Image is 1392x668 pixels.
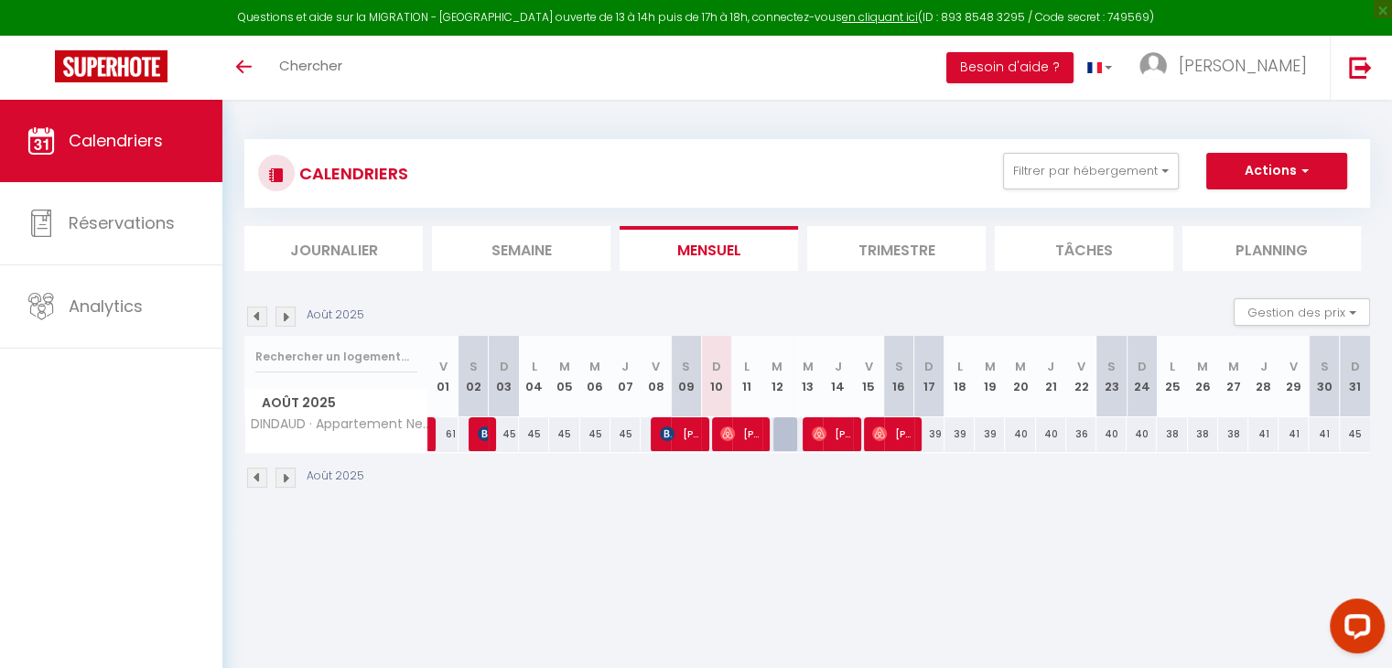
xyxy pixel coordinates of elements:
[245,390,427,416] span: Août 2025
[957,358,963,375] abbr: L
[1138,358,1147,375] abbr: D
[712,358,721,375] abbr: D
[519,336,549,417] th: 04
[1003,153,1179,189] button: Filtrer par hébergement
[1066,336,1096,417] th: 22
[660,416,700,451] span: [PERSON_NAME]
[69,211,175,234] span: Réservations
[853,336,883,417] th: 15
[307,307,364,324] p: Août 2025
[489,336,519,417] th: 03
[914,336,944,417] th: 17
[641,336,671,417] th: 08
[671,336,701,417] th: 09
[1289,358,1298,375] abbr: V
[610,417,641,451] div: 45
[744,358,750,375] abbr: L
[701,336,731,417] th: 10
[1036,336,1066,417] th: 21
[1351,358,1360,375] abbr: D
[772,358,782,375] abbr: M
[872,416,912,451] span: [PERSON_NAME]
[279,56,342,75] span: Chercher
[1157,417,1187,451] div: 38
[580,336,610,417] th: 06
[489,417,519,451] div: 45
[248,417,431,431] span: DINDAUD · Appartement Nevers Centre Calme & Chaleureux
[682,358,690,375] abbr: S
[807,226,986,271] li: Trimestre
[762,336,793,417] th: 12
[732,336,762,417] th: 11
[1320,358,1328,375] abbr: S
[428,417,459,451] div: 61
[1248,336,1279,417] th: 28
[1340,336,1370,417] th: 31
[1066,417,1096,451] div: 36
[995,226,1173,271] li: Tâches
[559,358,570,375] abbr: M
[469,358,478,375] abbr: S
[1077,358,1085,375] abbr: V
[1179,54,1307,77] span: [PERSON_NAME]
[439,358,448,375] abbr: V
[610,336,641,417] th: 07
[244,226,423,271] li: Journalier
[1260,358,1268,375] abbr: J
[589,358,600,375] abbr: M
[895,358,903,375] abbr: S
[1036,417,1066,451] div: 40
[1127,336,1157,417] th: 24
[532,358,537,375] abbr: L
[580,417,610,451] div: 45
[884,336,914,417] th: 16
[1309,336,1339,417] th: 30
[1197,358,1208,375] abbr: M
[985,358,996,375] abbr: M
[1015,358,1026,375] abbr: M
[835,358,842,375] abbr: J
[842,9,918,25] a: en cliquant ici
[69,129,163,152] span: Calendriers
[944,336,975,417] th: 18
[944,417,975,451] div: 39
[428,336,459,417] th: 01
[1005,417,1035,451] div: 40
[1047,358,1054,375] abbr: J
[1309,417,1339,451] div: 41
[1157,336,1187,417] th: 25
[620,226,798,271] li: Mensuel
[1340,417,1370,451] div: 45
[1170,358,1175,375] abbr: L
[1279,417,1309,451] div: 41
[1107,358,1116,375] abbr: S
[803,358,814,375] abbr: M
[1188,336,1218,417] th: 26
[549,417,579,451] div: 45
[914,417,944,451] div: 39
[265,36,356,100] a: Chercher
[1349,56,1372,79] img: logout
[549,336,579,417] th: 05
[924,358,933,375] abbr: D
[1005,336,1035,417] th: 20
[864,358,872,375] abbr: V
[975,336,1005,417] th: 19
[1248,417,1279,451] div: 41
[621,358,629,375] abbr: J
[1218,336,1248,417] th: 27
[1096,336,1127,417] th: 23
[1315,591,1392,668] iframe: LiveChat chat widget
[1139,52,1167,80] img: ...
[1182,226,1361,271] li: Planning
[823,336,853,417] th: 14
[478,416,488,451] span: [PERSON_NAME]
[255,340,417,373] input: Rechercher un logement...
[946,52,1074,83] button: Besoin d'aide ?
[812,416,852,451] span: [PERSON_NAME]
[1206,153,1347,189] button: Actions
[1279,336,1309,417] th: 29
[307,468,364,485] p: Août 2025
[1126,36,1330,100] a: ... [PERSON_NAME]
[459,336,489,417] th: 02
